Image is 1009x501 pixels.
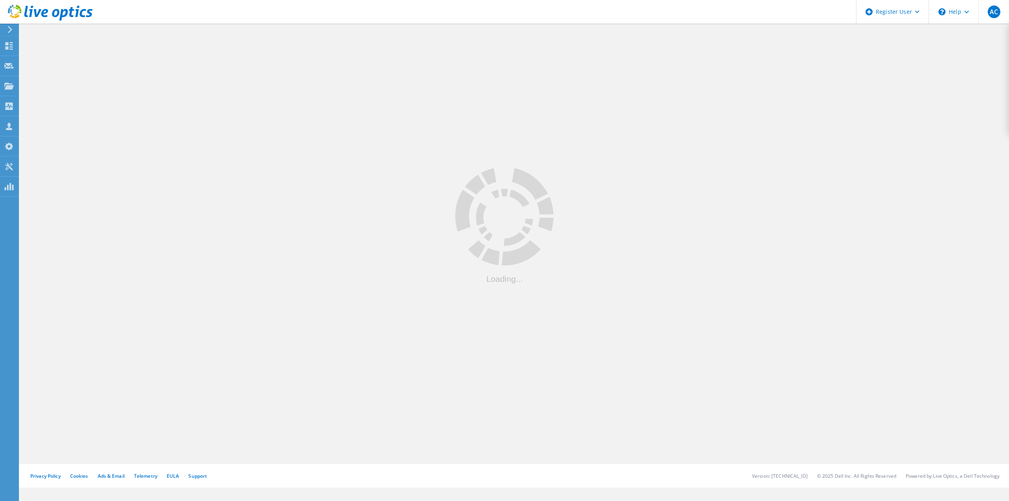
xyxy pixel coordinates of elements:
span: AC [990,9,998,15]
a: Live Optics Dashboard [8,17,93,22]
div: Loading... [455,274,554,283]
li: Powered by Live Optics, a Dell Technology [906,473,1000,479]
a: Privacy Policy [30,473,61,479]
a: Cookies [70,473,88,479]
a: Support [188,473,207,479]
svg: \n [938,8,946,15]
li: © 2025 Dell Inc. All Rights Reserved [817,473,896,479]
li: Version: [TECHNICAL_ID] [752,473,808,479]
a: Ads & Email [98,473,125,479]
a: EULA [167,473,179,479]
a: Telemetry [134,473,157,479]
